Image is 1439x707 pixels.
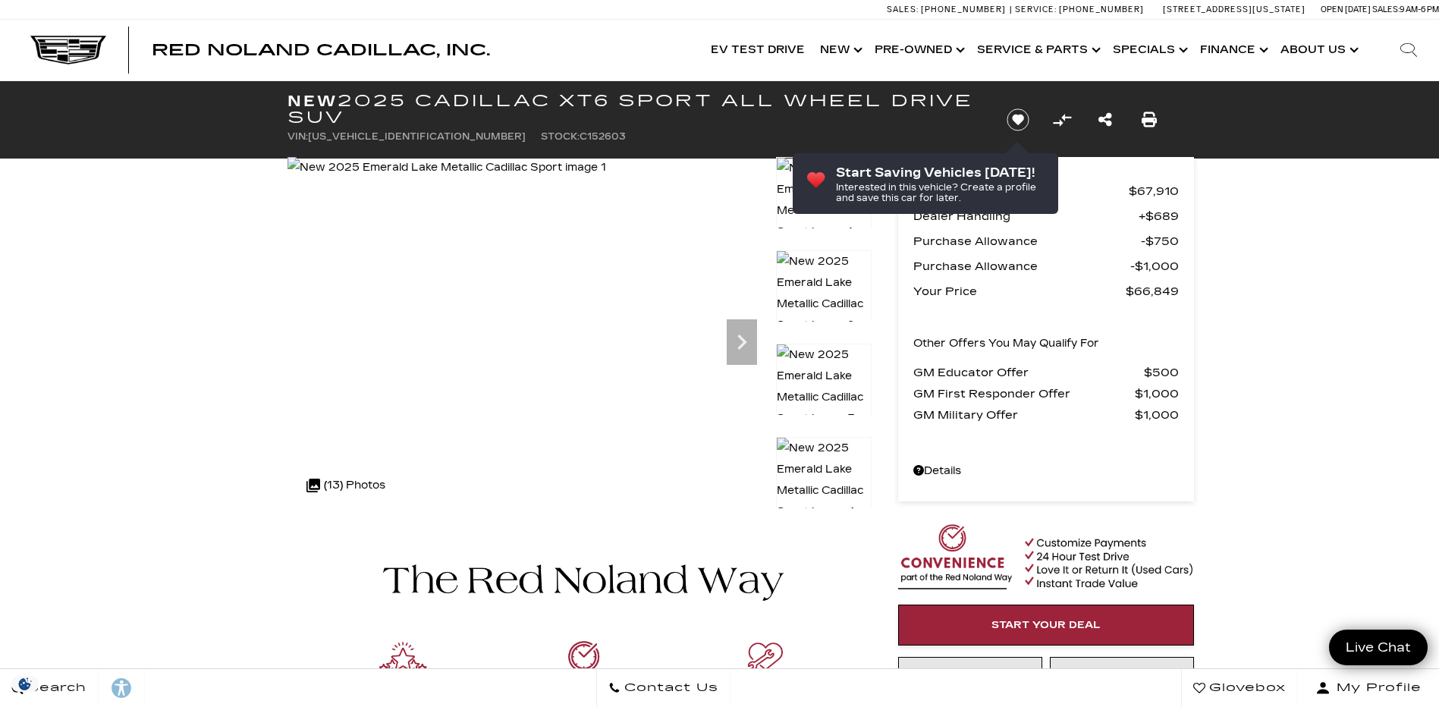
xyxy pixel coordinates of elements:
[541,131,580,142] span: Stock:
[913,460,1179,482] a: Details
[1338,639,1419,656] span: Live Chat
[580,131,626,142] span: C152603
[152,42,490,58] a: Red Noland Cadillac, Inc.
[898,657,1042,698] a: Instant Trade Value
[913,181,1179,202] a: MSRP $67,910
[287,131,308,142] span: VIN:
[898,605,1194,646] a: Start Your Deal
[1050,657,1194,698] a: Schedule Test Drive
[287,93,982,126] h1: 2025 Cadillac XT6 Sport All Wheel Drive SUV
[703,20,812,80] a: EV Test Drive
[776,437,872,523] img: New 2025 Emerald Lake Metallic Cadillac Sport image 4
[1010,5,1148,14] a: Service: [PHONE_NUMBER]
[913,231,1179,252] a: Purchase Allowance $750
[776,344,872,430] img: New 2025 Emerald Lake Metallic Cadillac Sport image 3
[1141,231,1179,252] span: $750
[913,281,1179,302] a: Your Price $66,849
[921,5,1006,14] span: [PHONE_NUMBER]
[867,20,969,80] a: Pre-Owned
[913,404,1179,426] a: GM Military Offer $1,000
[1015,5,1057,14] span: Service:
[1051,108,1073,131] button: Compare Vehicle
[991,619,1101,631] span: Start Your Deal
[887,5,1010,14] a: Sales: [PHONE_NUMBER]
[1135,404,1179,426] span: $1,000
[1139,206,1179,227] span: $689
[1129,181,1179,202] span: $67,910
[1130,256,1179,277] span: $1,000
[776,157,872,244] img: New 2025 Emerald Lake Metallic Cadillac Sport image 1
[621,677,718,699] span: Contact Us
[1298,669,1439,707] button: Open user profile menu
[913,404,1135,426] span: GM Military Offer
[913,256,1130,277] span: Purchase Allowance
[1001,108,1035,132] button: Save vehicle
[1163,5,1305,14] a: [STREET_ADDRESS][US_STATE]
[8,676,42,692] section: Click to Open Cookie Consent Modal
[152,41,490,59] span: Red Noland Cadillac, Inc.
[30,36,106,64] img: Cadillac Dark Logo with Cadillac White Text
[913,206,1139,227] span: Dealer Handling
[776,250,872,337] img: New 2025 Emerald Lake Metallic Cadillac Sport image 2
[1142,109,1157,130] a: Print this New 2025 Cadillac XT6 Sport All Wheel Drive SUV
[1400,5,1439,14] span: 9 AM-6 PM
[1126,281,1179,302] span: $66,849
[1059,5,1144,14] span: [PHONE_NUMBER]
[287,92,338,110] strong: New
[287,157,606,178] img: New 2025 Emerald Lake Metallic Cadillac Sport image 1
[913,362,1144,383] span: GM Educator Offer
[299,467,393,504] div: (13) Photos
[1273,20,1363,80] a: About Us
[1372,5,1400,14] span: Sales:
[24,677,86,699] span: Search
[308,131,526,142] span: [US_VEHICLE_IDENTIFICATION_NUMBER]
[913,281,1126,302] span: Your Price
[1192,20,1273,80] a: Finance
[913,256,1179,277] a: Purchase Allowance $1,000
[596,669,730,707] a: Contact Us
[812,20,867,80] a: New
[8,676,42,692] img: Opt-Out Icon
[913,383,1135,404] span: GM First Responder Offer
[1321,5,1371,14] span: Open [DATE]
[913,231,1141,252] span: Purchase Allowance
[727,319,757,365] div: Next
[1098,109,1112,130] a: Share this New 2025 Cadillac XT6 Sport All Wheel Drive SUV
[1205,677,1286,699] span: Glovebox
[1135,383,1179,404] span: $1,000
[1331,677,1422,699] span: My Profile
[913,206,1179,227] a: Dealer Handling $689
[913,383,1179,404] a: GM First Responder Offer $1,000
[913,181,1129,202] span: MSRP
[1144,362,1179,383] span: $500
[913,362,1179,383] a: GM Educator Offer $500
[913,333,1099,354] p: Other Offers You May Qualify For
[1181,669,1298,707] a: Glovebox
[1105,20,1192,80] a: Specials
[1329,630,1428,665] a: Live Chat
[887,5,919,14] span: Sales:
[969,20,1105,80] a: Service & Parts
